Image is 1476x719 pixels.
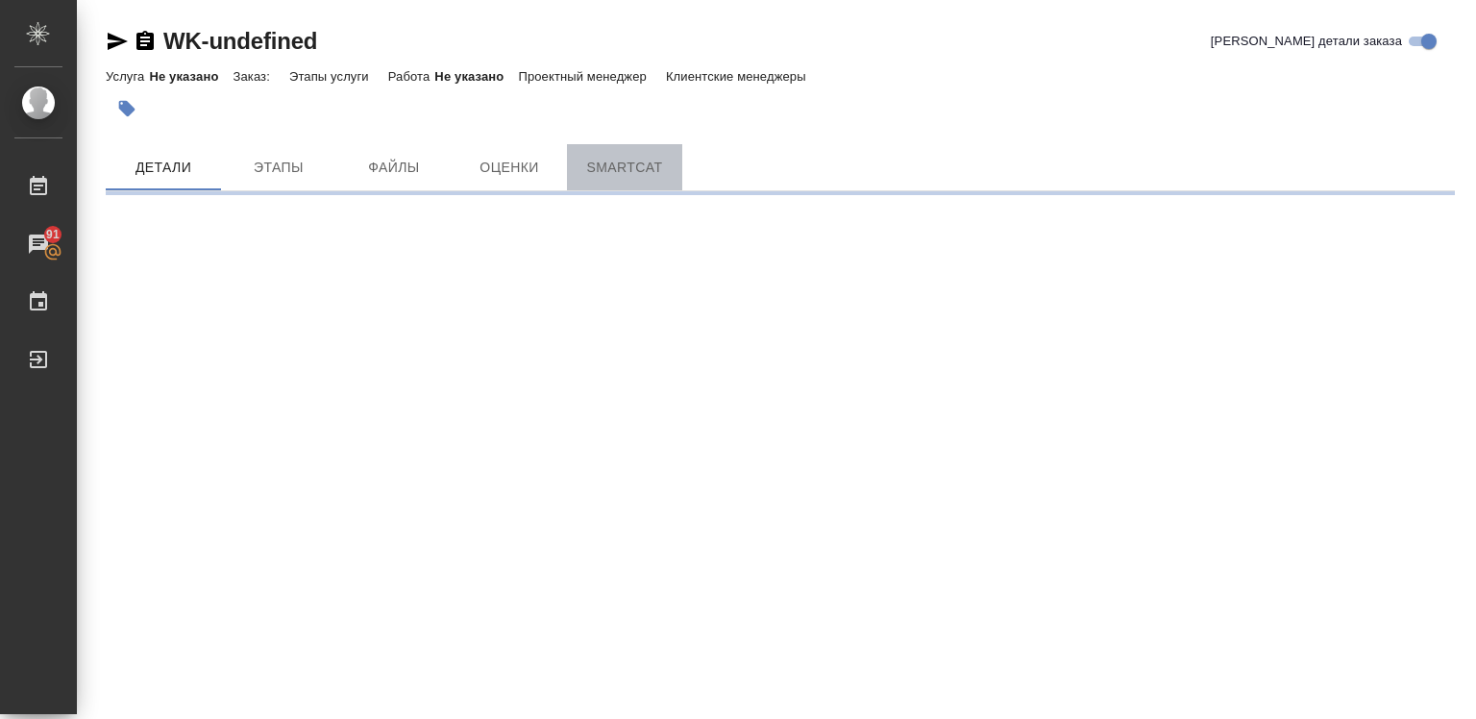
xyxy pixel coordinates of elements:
a: 91 [5,220,72,268]
span: Этапы [233,156,325,180]
span: Файлы [348,156,440,180]
span: SmartCat [578,156,671,180]
p: Услуга [106,69,149,84]
span: Детали [117,156,209,180]
button: Скопировать ссылку для ЯМессенджера [106,30,129,53]
p: Работа [388,69,435,84]
button: Добавить тэг [106,87,148,130]
span: [PERSON_NAME] детали заказа [1211,32,1402,51]
a: WK-undefined [163,28,317,54]
p: Проектный менеджер [518,69,651,84]
p: Не указано [434,69,518,84]
button: Скопировать ссылку [134,30,157,53]
span: Оценки [463,156,555,180]
p: Не указано [149,69,233,84]
p: Клиентские менеджеры [666,69,811,84]
span: 91 [35,225,71,244]
p: Заказ: [233,69,274,84]
p: Этапы услуги [289,69,374,84]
